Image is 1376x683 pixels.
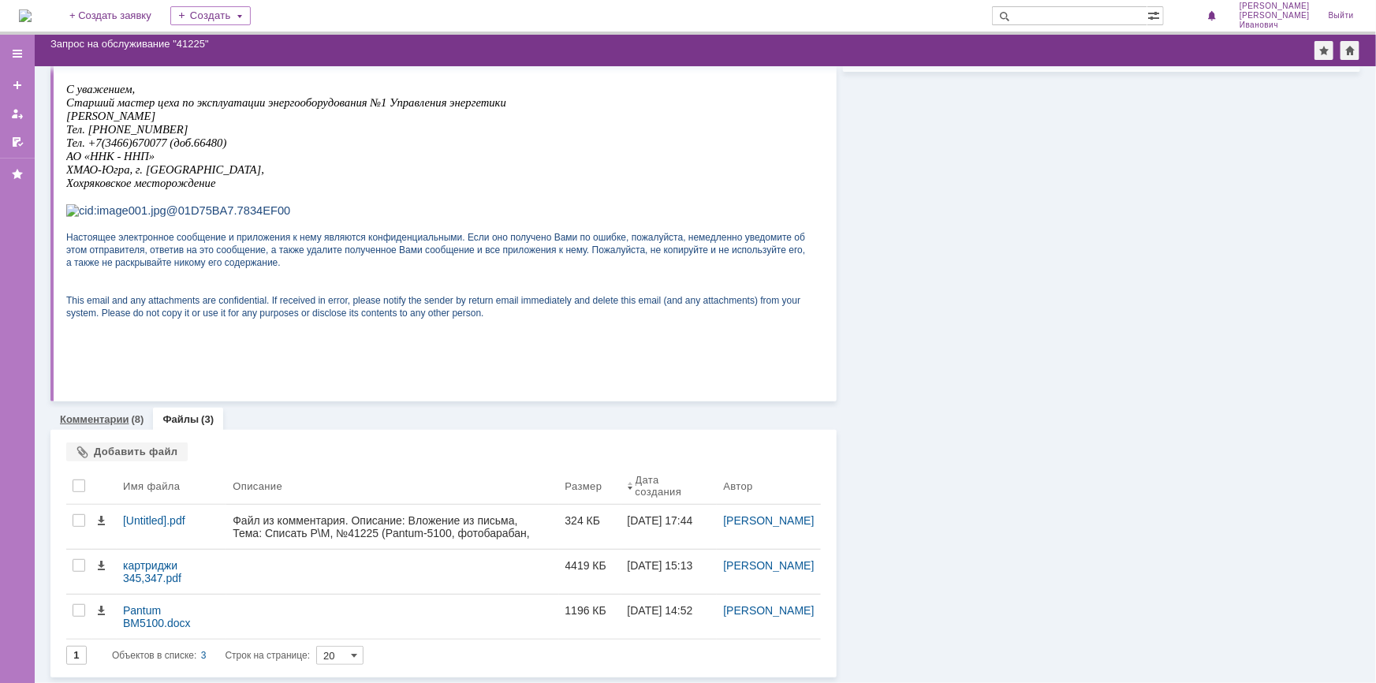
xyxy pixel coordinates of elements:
[1240,11,1310,21] span: [PERSON_NAME]
[112,650,196,661] span: Объектов в списке:
[233,480,282,492] div: Описание
[123,480,180,492] div: Имя файла
[132,413,144,425] div: (8)
[6,1,100,14] span: 1. Подразделение
[5,129,30,155] a: Мои согласования
[717,468,820,505] th: Автор
[1314,41,1333,60] div: Добавить в избранное
[123,559,220,584] div: картриджи 345,347.pdf
[321,67,427,80] span: PANTUM 5100ADN
[79,20,168,31] span: (ФИО пользователя)
[5,101,30,126] a: Мои заявки
[723,480,753,492] div: Автор
[6,34,198,47] span: 3. Контактный телефон заявителя
[1147,7,1163,22] span: Расширенный поиск
[628,514,693,527] div: [DATE] 17:44
[6,17,78,31] span: 2. Заявитель
[321,154,430,167] span: Полосы при печати
[50,38,209,50] div: Запрос на обслуживание "41225"
[1240,21,1310,30] span: Иванович
[95,559,107,572] span: Скачать файл
[628,604,693,617] div: [DATE] 14:52
[60,413,129,425] a: Комментарии
[321,35,459,48] span: +7(3466)670077 (доб.66480)
[19,9,32,22] a: Перейти на домашнюю страницу
[95,514,107,527] span: Скачать файл
[6,50,271,64] span: 4. Серийный или инвентарный № оборудования
[162,413,199,425] a: Файлы
[321,125,461,153] span: Заканчивается картридж (6%)
[95,604,107,617] span: Скачать файл
[321,81,341,95] span: №3
[321,18,420,32] span: [PERSON_NAME]
[170,6,251,25] div: Создать
[321,2,378,15] span: ЦЭЭ-1 УЭ
[1341,41,1359,60] div: Сделать домашней страницей
[117,468,226,505] th: Имя файла
[565,604,615,617] div: 1196 КБ
[341,81,354,95] span: 47
[565,480,602,492] div: Размер
[201,413,214,425] div: (3)
[6,96,141,110] span: 6. Размещение аппарата
[5,73,30,98] a: Создать заявку
[375,182,400,196] span: USB
[628,559,693,572] div: [DATE] 15:13
[142,98,236,110] span: (адрес, № комнаты)
[723,559,814,572] a: [PERSON_NAME]
[233,514,552,577] div: Файл из комментария. Описание: Вложение из письма, Тема: Списать Р\М, №41225 (Pantum-5100, фотоба...
[6,125,131,139] span: 7. Описание проблемы
[123,604,220,629] div: Pantum BM5100.docx
[112,646,310,665] i: Строк на странице:
[621,468,718,505] th: Дата создания
[201,646,207,665] div: 3
[321,168,478,196] span: Не печатает по сети, печать только по
[321,96,479,124] span: Хохряковское м.р., База ЦЭЭ-1 УЭ, кабинет техника.
[1240,2,1310,11] span: [PERSON_NAME]
[19,9,32,22] img: logo
[6,67,241,95] span: 5. Модель оборудования и уникальном идентификационном номере ООО «Аксус»
[723,514,814,527] a: [PERSON_NAME]
[565,514,615,527] div: 324 КБ
[723,604,814,617] a: [PERSON_NAME]
[559,468,621,505] th: Размер
[636,474,699,498] div: Дата создания
[123,514,220,527] div: [Untitled].pdf
[565,559,615,572] div: 4419 КБ
[321,51,390,65] span: CJ9Z049867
